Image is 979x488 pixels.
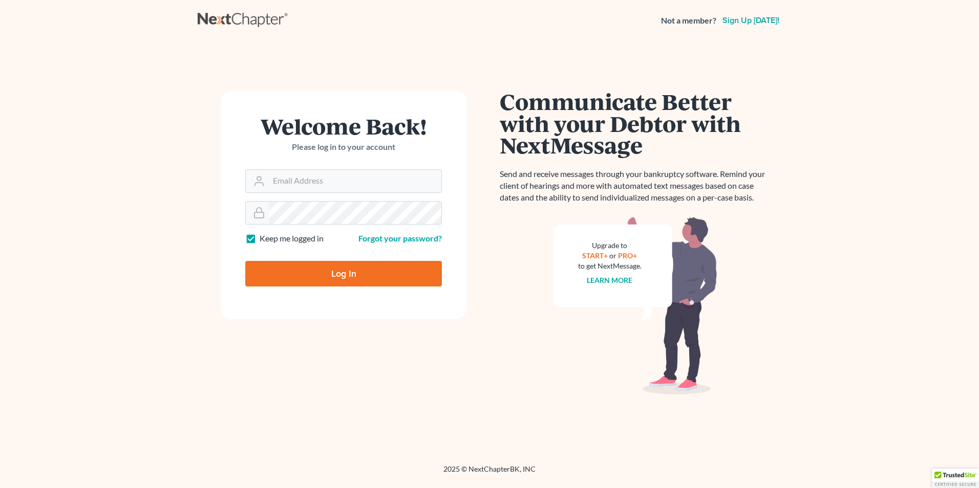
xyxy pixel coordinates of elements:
[720,16,781,25] a: Sign up [DATE]!
[619,251,637,260] a: PRO+
[578,240,642,251] div: Upgrade to
[587,276,633,284] a: Learn more
[610,251,617,260] span: or
[583,251,608,260] a: START+
[661,15,716,27] strong: Not a member?
[269,170,441,192] input: Email Address
[260,233,324,245] label: Keep me logged in
[358,233,442,243] a: Forgot your password?
[500,91,771,156] h1: Communicate Better with your Debtor with NextMessage
[245,141,442,153] p: Please log in to your account
[198,464,781,482] div: 2025 © NextChapterBK, INC
[932,469,979,488] div: TrustedSite Certified
[554,216,717,395] img: nextmessage_bg-59042aed3d76b12b5cd301f8e5b87938c9018125f34e5fa2b7a6b67550977c72.svg
[245,261,442,286] input: Log In
[245,115,442,137] h1: Welcome Back!
[578,261,642,271] div: to get NextMessage.
[500,168,771,204] p: Send and receive messages through your bankruptcy software. Remind your client of hearings and mo...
